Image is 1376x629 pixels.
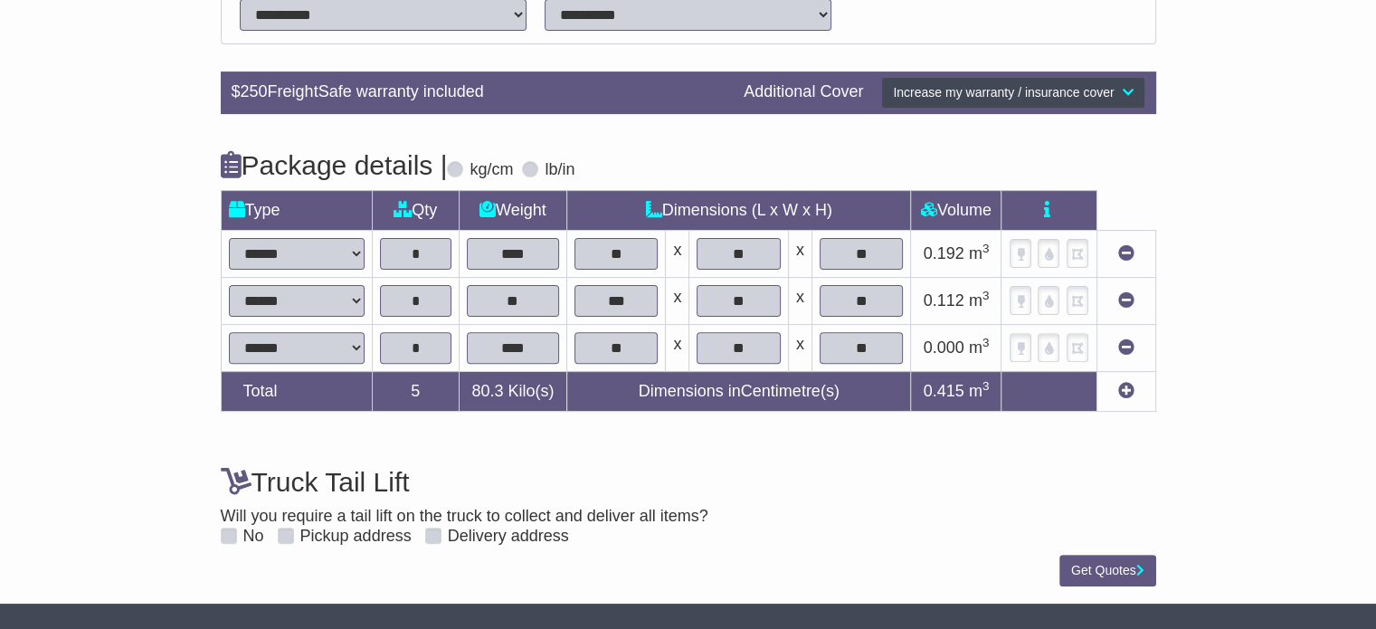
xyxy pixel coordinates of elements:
td: Weight [459,190,566,230]
a: Remove this item [1118,291,1134,310]
td: x [666,324,689,371]
h4: Package details | [221,150,448,180]
span: m [969,382,990,400]
td: Total [221,371,372,411]
div: $ FreightSafe warranty included [223,82,735,102]
label: No [243,527,264,547]
td: x [788,277,811,324]
td: Qty [372,190,459,230]
td: x [788,324,811,371]
td: Dimensions (L x W x H) [567,190,911,230]
sup: 3 [982,242,990,255]
span: 250 [241,82,268,100]
h4: Truck Tail Lift [221,467,1156,497]
td: x [666,277,689,324]
td: x [788,230,811,277]
span: m [969,338,990,357]
sup: 3 [982,379,990,393]
div: Will you require a tail lift on the truck to collect and deliver all items? [212,458,1165,547]
span: 0.192 [924,244,964,262]
span: 0.112 [924,291,964,310]
sup: 3 [982,336,990,349]
label: Pickup address [300,527,412,547]
a: Remove this item [1118,338,1134,357]
td: Volume [911,190,1001,230]
div: Additional Cover [735,82,872,102]
td: Type [221,190,372,230]
label: Delivery address [448,527,569,547]
a: Remove this item [1118,244,1134,262]
td: 5 [372,371,459,411]
label: lb/in [545,160,574,180]
label: kg/cm [470,160,513,180]
span: m [969,291,990,310]
a: Add new item [1118,382,1134,400]
span: 80.3 [471,382,503,400]
sup: 3 [982,289,990,302]
td: x [666,230,689,277]
td: Kilo(s) [459,371,566,411]
span: m [969,244,990,262]
button: Increase my warranty / insurance cover [881,77,1144,109]
td: Dimensions in Centimetre(s) [567,371,911,411]
button: Get Quotes [1059,555,1156,586]
span: Increase my warranty / insurance cover [893,85,1114,100]
span: 0.000 [924,338,964,357]
span: 0.415 [924,382,964,400]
